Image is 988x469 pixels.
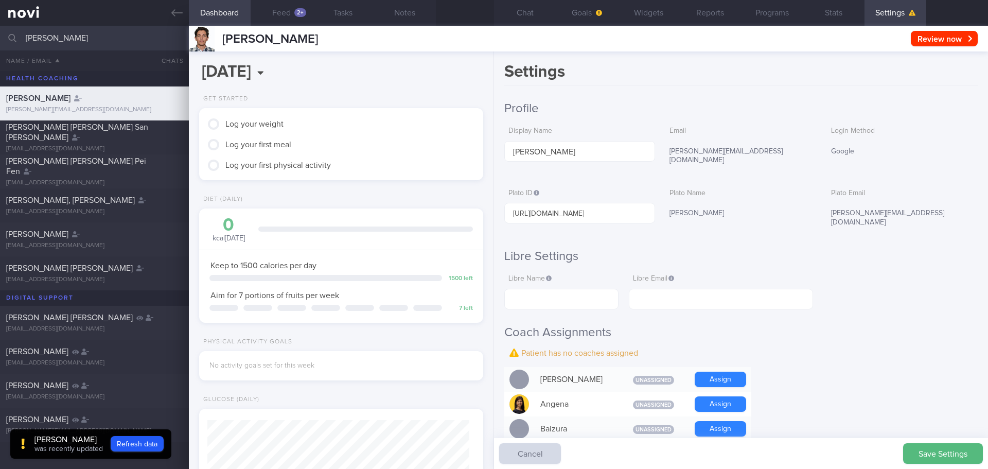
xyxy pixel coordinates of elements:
span: [PERSON_NAME] [PERSON_NAME] [6,264,133,272]
label: Login Method [831,127,974,136]
div: Angena [535,394,617,414]
span: Unassigned [633,376,674,385]
div: [EMAIL_ADDRESS][DOMAIN_NAME] [6,242,183,250]
span: was recently updated [34,445,103,453]
button: Assign [695,372,746,387]
div: [PERSON_NAME][EMAIL_ADDRESS][DOMAIN_NAME] [6,106,183,114]
span: [PERSON_NAME] [PERSON_NAME] San [PERSON_NAME] [6,123,148,142]
div: No activity goals set for this week [209,361,473,371]
button: Cancel [499,443,561,464]
div: Google [827,141,978,163]
div: 7 left [447,305,473,312]
span: Plato ID [508,189,539,197]
span: Aim for 7 portions of fruits per week [210,291,339,300]
span: [PERSON_NAME] [6,415,68,424]
button: Review now [911,31,978,46]
label: Display Name [508,127,651,136]
div: [PERSON_NAME][EMAIL_ADDRESS][DOMAIN_NAME] [6,427,183,435]
label: Plato Name [669,189,812,198]
span: [PERSON_NAME] [PERSON_NAME] [6,314,133,322]
span: [PERSON_NAME] [6,230,68,238]
span: [PERSON_NAME], [PERSON_NAME] [6,196,135,204]
div: Diet (Daily) [199,196,243,203]
div: 1500 left [447,275,473,283]
h1: Settings [504,62,978,85]
span: [PERSON_NAME] [222,33,318,45]
span: Unassigned [633,425,674,434]
span: Keep to 1500 calories per day [210,262,316,270]
h2: Profile [504,101,978,116]
div: [EMAIL_ADDRESS][DOMAIN_NAME] [6,325,183,333]
div: Get Started [199,95,248,103]
div: 2+ [294,8,306,17]
span: Unassigned [633,401,674,409]
span: [PERSON_NAME] [6,348,68,356]
div: Patient has no coaches assigned [504,345,978,361]
div: [EMAIL_ADDRESS][DOMAIN_NAME] [6,145,183,153]
div: [EMAIL_ADDRESS][DOMAIN_NAME] [6,359,183,367]
span: Libre Name [508,275,552,282]
div: [PERSON_NAME] [34,435,103,445]
button: Assign [695,421,746,437]
button: Assign [695,396,746,412]
div: [PERSON_NAME][EMAIL_ADDRESS][DOMAIN_NAME] [827,203,978,233]
h2: Coach Assignments [504,325,978,340]
div: [EMAIL_ADDRESS][DOMAIN_NAME] [6,208,183,216]
div: [EMAIL_ADDRESS][DOMAIN_NAME] [6,393,183,401]
div: Baizura [535,419,617,439]
div: [EMAIL_ADDRESS][DOMAIN_NAME] [6,276,183,284]
div: [EMAIL_ADDRESS][DOMAIN_NAME] [6,179,183,187]
button: Save Settings [903,443,983,464]
div: [PERSON_NAME] [535,369,617,390]
span: [PERSON_NAME] [6,381,68,390]
label: Plato Email [831,189,974,198]
label: Email [669,127,812,136]
span: [PERSON_NAME] [6,94,70,102]
button: Refresh data [111,436,164,451]
div: kcal [DATE] [209,216,248,244]
h2: Libre Settings [504,249,978,264]
span: Libre Email [633,275,674,282]
div: Physical Activity Goals [199,338,292,346]
div: 0 [209,216,248,234]
div: Glucose (Daily) [199,396,259,404]
div: [PERSON_NAME][EMAIL_ADDRESS][DOMAIN_NAME] [665,141,816,171]
span: [PERSON_NAME] [PERSON_NAME] Pei Fen [6,157,146,176]
div: [PERSON_NAME] [665,203,816,224]
button: Chats [148,50,189,71]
